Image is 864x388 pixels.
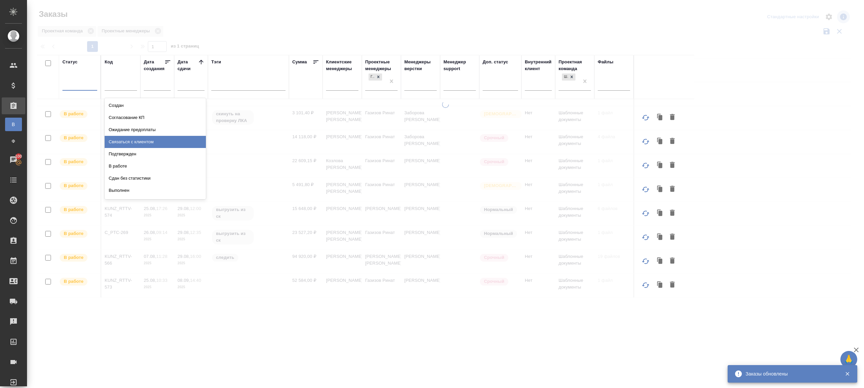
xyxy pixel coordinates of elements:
p: В работе [64,182,83,189]
button: Клонировать [654,231,667,244]
div: Выставляет ПМ после принятия заказа от КМа [59,181,97,190]
div: Сумма [292,59,307,65]
button: Удалить [667,231,678,244]
a: В [5,118,22,131]
div: Выставляет ПМ после принятия заказа от КМа [59,157,97,167]
button: Обновить [638,205,654,221]
p: В работе [64,230,83,237]
div: Завершен [105,197,206,209]
p: В работе [64,278,83,285]
div: Ожидание предоплаты [105,124,206,136]
button: Клонировать [654,135,667,148]
div: Сдан без статистики [105,172,206,184]
div: Шаблонные документы [562,73,568,81]
div: Газизов Ринат [369,73,375,81]
div: Внутренний клиент [525,59,552,72]
div: В работе [105,160,206,172]
div: Подтвержден [105,148,206,160]
div: Шаблонные документы [561,73,576,81]
button: Обновить [638,181,654,198]
div: Газизов Ринат [368,73,383,81]
p: В работе [64,206,83,213]
button: Клонировать [654,159,667,172]
div: Связаться с клиентом [105,136,206,148]
button: Закрыть [840,371,854,377]
span: В [8,121,19,128]
span: Ф [8,138,19,145]
div: Файлы [598,59,613,65]
div: Выставляет ПМ после принятия заказа от КМа [59,205,97,214]
div: Выставляет ПМ после принятия заказа от КМа [59,110,97,119]
span: 🙏 [843,352,855,366]
div: Клиентские менеджеры [326,59,358,72]
button: 🙏 [840,351,857,368]
button: Удалить [667,255,678,268]
button: Обновить [638,133,654,150]
div: Выставляет ПМ после принятия заказа от КМа [59,277,97,286]
button: Обновить [638,157,654,174]
div: Выставляет ПМ после принятия заказа от КМа [59,133,97,143]
div: Менеджеры верстки [404,59,437,72]
button: Клонировать [654,111,667,124]
div: Согласование КП [105,112,206,124]
p: В работе [64,111,83,117]
button: Клонировать [654,255,667,268]
button: Удалить [667,207,678,220]
button: Удалить [667,183,678,196]
a: 100 [2,151,25,168]
div: Проектные менеджеры [365,59,398,72]
button: Удалить [667,135,678,148]
div: Дата сдачи [178,59,198,72]
button: Обновить [638,277,654,293]
a: Ф [5,135,22,148]
button: Удалить [667,111,678,124]
button: Удалить [667,159,678,172]
button: Клонировать [654,279,667,292]
div: Тэги [211,59,221,65]
button: Обновить [638,110,654,126]
div: Выполнен [105,184,206,197]
div: Дата создания [144,59,164,72]
div: Выставляет ПМ после принятия заказа от КМа [59,229,97,238]
div: Код [105,59,113,65]
div: Заказы обновлены [746,370,835,377]
button: Обновить [638,229,654,245]
span: 100 [11,153,26,160]
p: В работе [64,135,83,141]
div: Доп. статус [483,59,508,65]
p: В работе [64,254,83,261]
button: Клонировать [654,183,667,196]
button: Обновить [638,253,654,269]
p: В работе [64,158,83,165]
div: Создан [105,99,206,112]
div: Проектная команда [559,59,591,72]
button: Клонировать [654,207,667,220]
div: Выставляет ПМ после принятия заказа от КМа [59,253,97,262]
div: Статус [62,59,78,65]
button: Удалить [667,279,678,292]
div: Менеджер support [443,59,476,72]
